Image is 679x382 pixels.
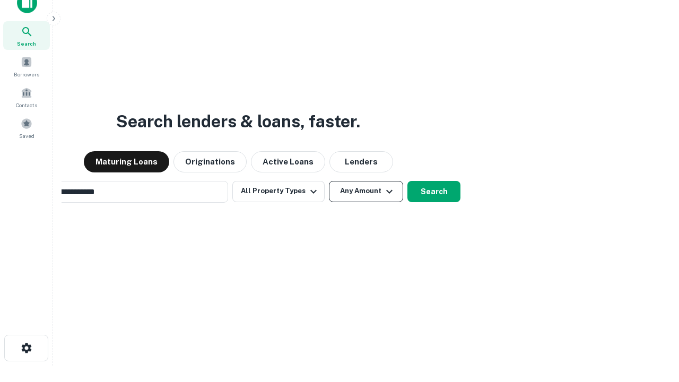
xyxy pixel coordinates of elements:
button: Any Amount [329,181,403,202]
h3: Search lenders & loans, faster. [116,109,360,134]
a: Search [3,21,50,50]
button: All Property Types [232,181,325,202]
button: Originations [173,151,247,172]
button: Maturing Loans [84,151,169,172]
span: Search [17,39,36,48]
span: Borrowers [14,70,39,79]
button: Lenders [329,151,393,172]
span: Contacts [16,101,37,109]
button: Search [407,181,460,202]
a: Contacts [3,83,50,111]
a: Borrowers [3,52,50,81]
iframe: Chat Widget [626,297,679,348]
a: Saved [3,114,50,142]
span: Saved [19,132,34,140]
button: Active Loans [251,151,325,172]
